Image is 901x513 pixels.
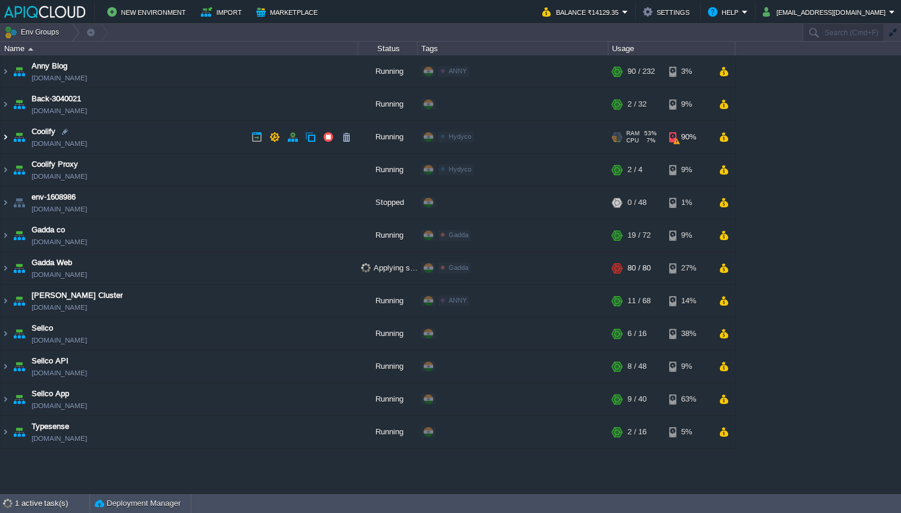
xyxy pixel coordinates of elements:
a: [DOMAIN_NAME] [32,269,87,281]
div: 90% [669,121,708,153]
div: Running [358,154,418,186]
img: AMDAwAAAACH5BAEAAAAALAAAAAABAAEAAAICRAEAOw== [11,350,27,383]
img: AMDAwAAAACH5BAEAAAAALAAAAAABAAEAAAICRAEAOw== [1,318,10,350]
img: AMDAwAAAACH5BAEAAAAALAAAAAABAAEAAAICRAEAOw== [11,285,27,317]
div: 9 / 40 [627,383,647,415]
img: AMDAwAAAACH5BAEAAAAALAAAAAABAAEAAAICRAEAOw== [1,252,10,284]
div: 6 / 16 [627,318,647,350]
img: AMDAwAAAACH5BAEAAAAALAAAAAABAAEAAAICRAEAOw== [1,88,10,120]
span: Gadda [449,231,468,238]
div: 9% [669,350,708,383]
img: AMDAwAAAACH5BAEAAAAALAAAAAABAAEAAAICRAEAOw== [11,318,27,350]
div: 0 / 48 [627,186,647,219]
img: AMDAwAAAACH5BAEAAAAALAAAAAABAAEAAAICRAEAOw== [1,416,10,448]
a: Typesense [32,421,69,433]
a: Sellco [32,322,53,334]
div: 9% [669,88,708,120]
button: Env Groups [4,24,63,41]
button: Marketplace [256,5,321,19]
a: [DOMAIN_NAME] [32,367,87,379]
a: Gadda Web [32,257,72,269]
div: 80 / 80 [627,252,651,284]
div: 2 / 4 [627,154,642,186]
img: AMDAwAAAACH5BAEAAAAALAAAAAABAAEAAAICRAEAOw== [11,88,27,120]
img: AMDAwAAAACH5BAEAAAAALAAAAAABAAEAAAICRAEAOw== [1,55,10,88]
button: Deployment Manager [95,498,181,509]
div: 14% [669,285,708,317]
a: [DOMAIN_NAME] [32,301,87,313]
div: Running [358,383,418,415]
img: AMDAwAAAACH5BAEAAAAALAAAAAABAAEAAAICRAEAOw== [11,383,27,415]
div: 9% [669,219,708,251]
a: Anny Blog [32,60,67,72]
img: AMDAwAAAACH5BAEAAAAALAAAAAABAAEAAAICRAEAOw== [1,383,10,415]
div: Stopped [358,186,418,219]
div: Running [358,121,418,153]
span: RAM [626,130,639,137]
div: Running [358,219,418,251]
img: AMDAwAAAACH5BAEAAAAALAAAAAABAAEAAAICRAEAOw== [11,252,27,284]
div: 2 / 16 [627,416,647,448]
div: 90 / 232 [627,55,655,88]
a: [DOMAIN_NAME] [32,400,87,412]
div: 1 active task(s) [15,494,89,513]
button: Help [708,5,742,19]
a: Sellco App [32,388,69,400]
a: Gadda co [32,224,65,236]
div: Status [359,42,417,55]
span: Coolify [32,126,55,138]
div: 5% [669,416,708,448]
span: CPU [626,137,639,144]
img: AMDAwAAAACH5BAEAAAAALAAAAAABAAEAAAICRAEAOw== [1,121,10,153]
div: Running [358,350,418,383]
img: AMDAwAAAACH5BAEAAAAALAAAAAABAAEAAAICRAEAOw== [1,186,10,219]
button: Import [201,5,246,19]
a: [DOMAIN_NAME] [32,105,87,117]
span: Coolify Proxy [32,158,78,170]
img: AMDAwAAAACH5BAEAAAAALAAAAAABAAEAAAICRAEAOw== [11,416,27,448]
div: Name [1,42,358,55]
div: 3% [669,55,708,88]
img: AMDAwAAAACH5BAEAAAAALAAAAAABAAEAAAICRAEAOw== [11,154,27,186]
a: env-1608986 [32,191,76,203]
a: [DOMAIN_NAME] [32,170,87,182]
span: Applying settings... [361,263,440,272]
a: [DOMAIN_NAME] [32,236,87,248]
div: Usage [609,42,735,55]
span: Gadda [449,264,468,271]
a: Back-3040021 [32,93,81,105]
a: [DOMAIN_NAME] [32,72,87,84]
a: [DOMAIN_NAME] [32,203,87,215]
span: ANNY [449,67,467,74]
a: [DOMAIN_NAME] [32,334,87,346]
a: Sellco API [32,355,69,367]
img: AMDAwAAAACH5BAEAAAAALAAAAAABAAEAAAICRAEAOw== [1,285,10,317]
div: 2 / 32 [627,88,647,120]
div: 8 / 48 [627,350,647,383]
div: 63% [669,383,708,415]
img: AMDAwAAAACH5BAEAAAAALAAAAAABAAEAAAICRAEAOw== [11,121,27,153]
span: Hydyco [449,166,471,173]
span: ANNY [449,297,467,304]
img: APIQCloud [4,6,85,18]
div: Tags [418,42,608,55]
div: Running [358,285,418,317]
a: [PERSON_NAME] Cluster [32,290,123,301]
span: 7% [644,137,655,144]
div: 19 / 72 [627,219,651,251]
span: 53% [644,130,657,137]
div: 27% [669,252,708,284]
img: AMDAwAAAACH5BAEAAAAALAAAAAABAAEAAAICRAEAOw== [1,154,10,186]
span: Hydyco [449,133,471,140]
div: Running [358,88,418,120]
div: 9% [669,154,708,186]
div: 11 / 68 [627,285,651,317]
button: Balance ₹14129.35 [542,5,622,19]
